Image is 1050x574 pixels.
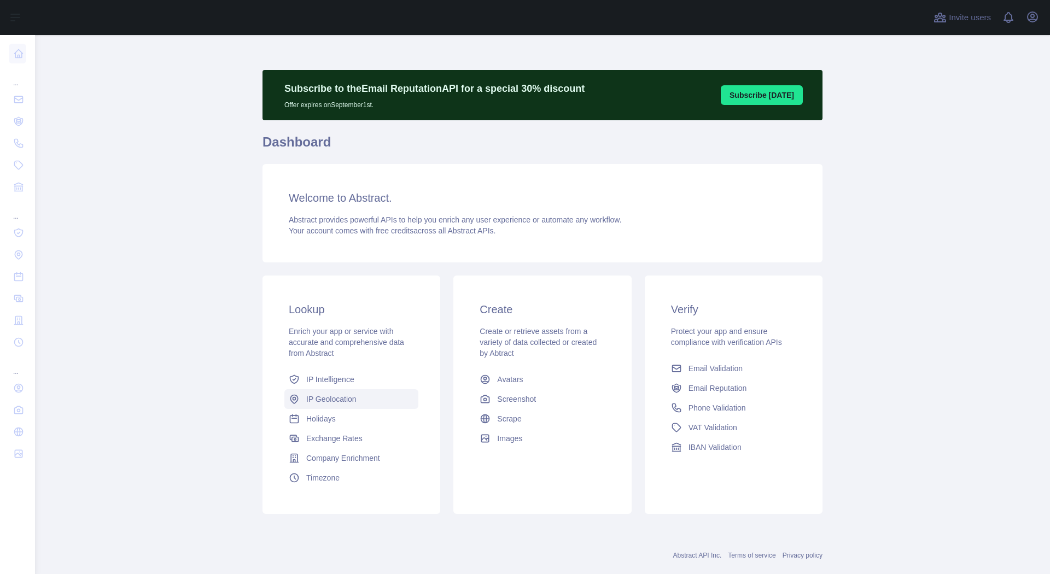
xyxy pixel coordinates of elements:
[949,11,991,24] span: Invite users
[689,402,746,413] span: Phone Validation
[475,409,609,429] a: Scrape
[475,389,609,409] a: Screenshot
[689,442,742,453] span: IBAN Validation
[783,552,822,559] a: Privacy policy
[284,409,418,429] a: Holidays
[728,552,775,559] a: Terms of service
[673,552,722,559] a: Abstract API Inc.
[284,96,585,109] p: Offer expires on September 1st.
[284,389,418,409] a: IP Geolocation
[9,66,26,87] div: ...
[497,374,523,385] span: Avatars
[671,302,796,317] h3: Verify
[376,226,413,235] span: free credits
[931,9,993,26] button: Invite users
[9,199,26,221] div: ...
[289,327,404,358] span: Enrich your app or service with accurate and comprehensive data from Abstract
[306,453,380,464] span: Company Enrichment
[667,398,801,418] a: Phone Validation
[667,359,801,378] a: Email Validation
[497,394,536,405] span: Screenshot
[721,85,803,105] button: Subscribe [DATE]
[289,226,495,235] span: Your account comes with across all Abstract APIs.
[475,370,609,389] a: Avatars
[306,472,340,483] span: Timezone
[9,354,26,376] div: ...
[289,215,622,224] span: Abstract provides powerful APIs to help you enrich any user experience or automate any workflow.
[284,448,418,468] a: Company Enrichment
[284,370,418,389] a: IP Intelligence
[667,378,801,398] a: Email Reputation
[262,133,822,160] h1: Dashboard
[480,302,605,317] h3: Create
[284,468,418,488] a: Timezone
[284,429,418,448] a: Exchange Rates
[289,302,414,317] h3: Lookup
[306,433,363,444] span: Exchange Rates
[480,327,597,358] span: Create or retrieve assets from a variety of data collected or created by Abtract
[667,437,801,457] a: IBAN Validation
[689,383,747,394] span: Email Reputation
[671,327,782,347] span: Protect your app and ensure compliance with verification APIs
[306,413,336,424] span: Holidays
[497,433,522,444] span: Images
[306,374,354,385] span: IP Intelligence
[689,422,737,433] span: VAT Validation
[497,413,521,424] span: Scrape
[306,394,357,405] span: IP Geolocation
[284,81,585,96] p: Subscribe to the Email Reputation API for a special 30 % discount
[689,363,743,374] span: Email Validation
[475,429,609,448] a: Images
[667,418,801,437] a: VAT Validation
[289,190,796,206] h3: Welcome to Abstract.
